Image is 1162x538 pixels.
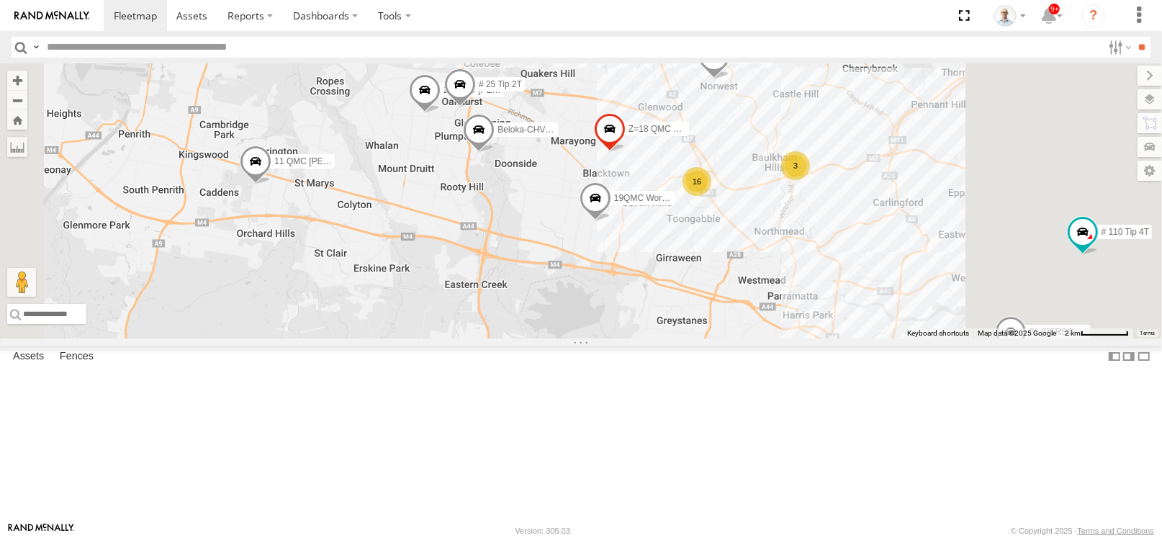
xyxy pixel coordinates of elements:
[30,37,42,58] label: Search Query
[7,268,36,297] button: Drag Pegman onto the map to open Street View
[614,193,685,203] span: 19QMC Workshop
[989,5,1031,27] div: Kurt Byers
[6,346,51,367] label: Assets
[479,79,522,89] span: # 25 Tip 2T
[907,328,969,339] button: Keyboard shortcuts
[1065,329,1081,337] span: 2 km
[629,124,713,134] span: Z=18 QMC Written off
[1140,331,1156,336] a: Terms
[7,90,27,110] button: Zoom out
[1137,346,1151,367] label: Hide Summary Table
[53,346,101,367] label: Fences
[1030,327,1112,337] span: 01 [PERSON_NAME]
[515,526,570,535] div: Version: 305.03
[1078,526,1154,535] a: Terms and Conditions
[14,11,89,21] img: rand-logo.svg
[274,157,380,167] span: 11 QMC [PERSON_NAME]
[8,524,74,538] a: Visit our Website
[683,167,711,196] div: 16
[1103,37,1134,58] label: Search Filter Options
[1138,161,1162,181] label: Map Settings
[7,137,27,157] label: Measure
[1107,346,1122,367] label: Dock Summary Table to the Left
[1122,346,1136,367] label: Dock Summary Table to the Right
[7,71,27,90] button: Zoom in
[497,125,561,135] span: Beloka-CHV61N
[978,329,1056,337] span: Map data ©2025 Google
[1082,4,1105,27] i: ?
[1011,526,1154,535] div: © Copyright 2025 -
[781,151,810,180] div: 3
[1102,228,1150,238] span: # 110 Tip 4T
[7,110,27,130] button: Zoom Home
[1060,328,1133,339] button: Map Scale: 2 km per 63 pixels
